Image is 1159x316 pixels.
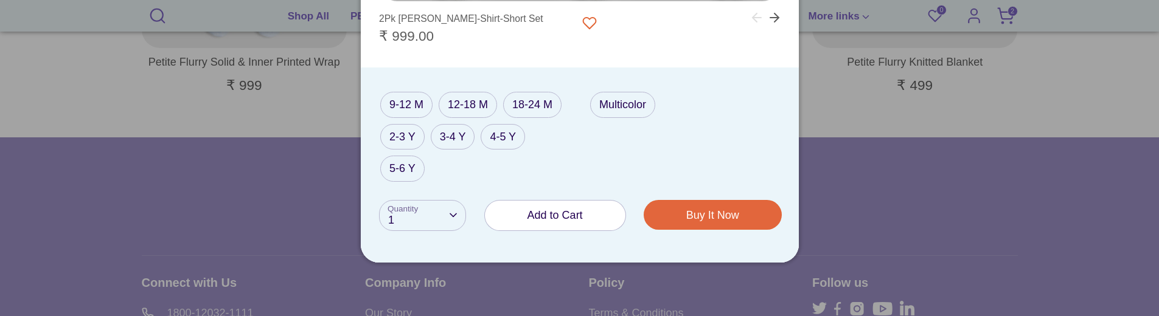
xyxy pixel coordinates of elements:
[379,10,543,28] div: 2Pk [PERSON_NAME]-Shirt-Short Set
[527,209,583,221] span: Add to Cart
[379,29,434,44] span: ₹ 999.00
[485,201,625,230] button: Add to Cart
[380,156,425,182] label: 5-6 Y
[439,92,497,118] label: 12-18 M
[431,124,475,150] label: 3-4 Y
[737,4,764,30] button: Previous
[379,200,466,231] button: 1
[380,92,433,118] label: 9-12 M
[481,124,525,150] label: 4-5 Y
[380,124,425,150] label: 2-3 Y
[503,92,562,118] label: 18-24 M
[767,4,794,30] button: Next
[574,11,605,35] button: Add to Wishlist
[644,201,781,229] button: Buy It Now
[590,92,655,118] label: Multicolor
